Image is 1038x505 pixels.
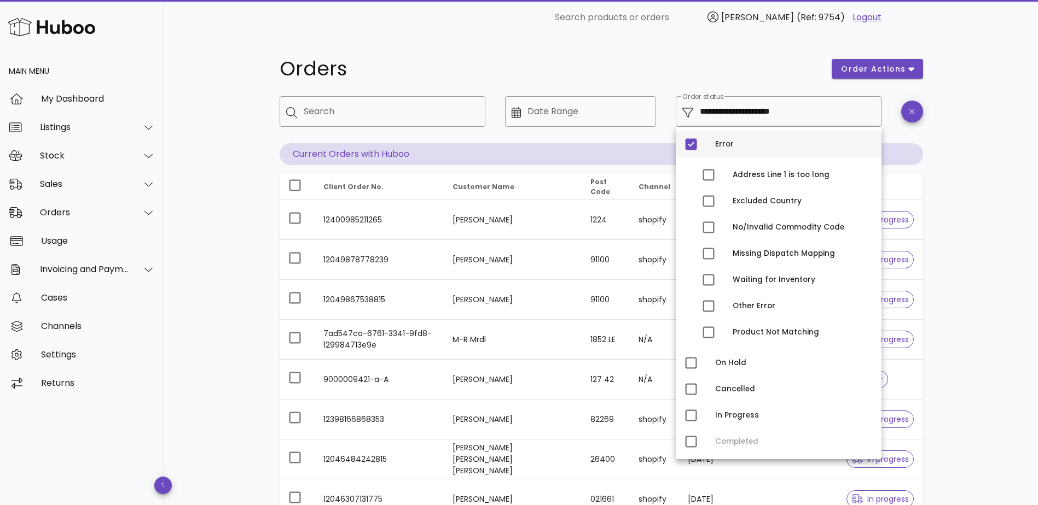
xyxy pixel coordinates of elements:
div: My Dashboard [41,93,155,104]
td: shopify [630,439,679,479]
td: 82269 [582,400,630,439]
td: 1852 LE [582,320,630,360]
a: Logout [853,11,882,24]
td: shopify [630,400,679,439]
div: Other Error [733,302,873,310]
label: Order status [682,93,723,101]
td: N/A [630,360,679,400]
span: order actions [840,63,906,75]
td: 12400985211265 [315,200,444,240]
div: Orders [40,207,129,218]
td: 26400 [582,439,630,479]
div: Waiting for Inventory [733,275,873,284]
span: in progress [851,455,909,463]
th: Post Code [582,174,630,200]
th: Channel [630,174,679,200]
p: Current Orders with Huboo [280,143,923,165]
td: shopify [630,280,679,320]
div: Returns [41,378,155,388]
button: order actions [832,59,923,79]
img: Huboo Logo [8,15,95,39]
td: 12046484242815 [315,439,444,479]
td: M-R Mrdl [444,320,582,360]
div: Missing Dispatch Mapping [733,249,873,258]
td: 91100 [582,280,630,320]
span: in progress [851,495,909,503]
span: Channel [639,182,670,191]
td: N/A [630,320,679,360]
div: Stock [40,150,129,161]
td: 1224 [582,200,630,240]
td: [PERSON_NAME] [444,280,582,320]
div: Cases [41,292,155,303]
div: Excluded Country [733,197,873,205]
span: Post Code [590,177,610,196]
span: (Ref: 9754) [797,11,845,24]
td: [PERSON_NAME] [444,360,582,400]
td: 12398166868353 [315,400,444,439]
div: Error [715,140,873,149]
h1: Orders [280,59,819,79]
span: Customer Name [453,182,514,191]
td: [PERSON_NAME] [444,200,582,240]
td: [PERSON_NAME] [PERSON_NAME] [PERSON_NAME] [444,439,582,479]
div: Product Not Matching [733,328,873,337]
div: Usage [41,236,155,246]
div: No/Invalid Commodity Code [733,223,873,232]
td: shopify [630,240,679,280]
td: [PERSON_NAME] [444,240,582,280]
th: Customer Name [444,174,582,200]
div: Address Line 1 is too long [733,171,873,179]
span: Client Order No. [323,182,384,191]
td: 9000009421-a-A [315,360,444,400]
td: [DATE] [679,439,735,479]
th: Client Order No. [315,174,444,200]
div: Cancelled [715,385,873,394]
div: Settings [41,349,155,360]
td: [PERSON_NAME] [444,400,582,439]
td: 127 42 [582,360,630,400]
td: 12049878778239 [315,240,444,280]
td: 12049867538815 [315,280,444,320]
div: Invoicing and Payments [40,264,129,274]
div: Sales [40,179,129,189]
td: 7ad547ca-6761-3341-9fd8-129984713e9e [315,320,444,360]
span: [PERSON_NAME] [721,11,794,24]
div: Channels [41,321,155,331]
div: Listings [40,122,129,132]
div: On Hold [715,359,873,367]
td: shopify [630,200,679,240]
div: In Progress [715,411,873,420]
td: 91100 [582,240,630,280]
